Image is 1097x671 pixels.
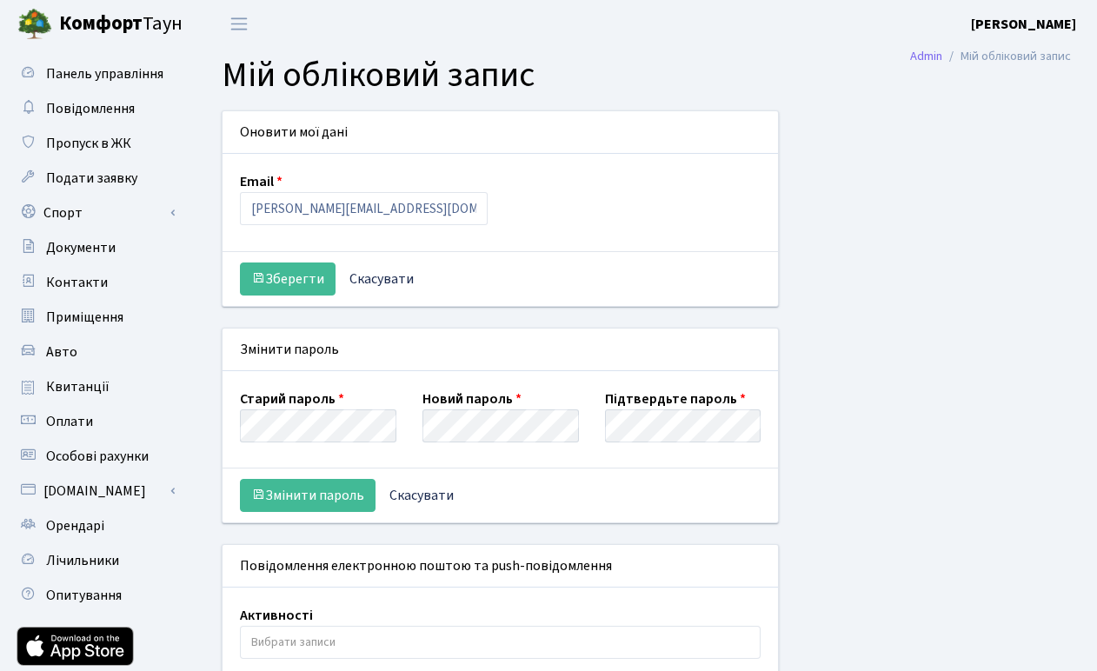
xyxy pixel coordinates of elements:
[9,335,183,369] a: Авто
[9,126,183,161] a: Пропуск в ЖК
[338,262,425,296] a: Скасувати
[46,169,137,188] span: Подати заявку
[9,404,183,439] a: Оплати
[240,389,344,409] label: Старий пароль
[971,14,1076,35] a: [PERSON_NAME]
[46,447,149,466] span: Особові рахунки
[240,479,376,512] button: Змінити пароль
[9,578,183,613] a: Опитування
[223,329,778,371] div: Змінити пароль
[46,551,119,570] span: Лічильники
[222,55,1071,96] h1: Мій обліковий запис
[17,7,52,42] img: logo.png
[942,47,1071,66] li: Мій обліковий запис
[605,389,746,409] label: Підтвердьте пароль
[9,439,183,474] a: Особові рахунки
[910,47,942,65] a: Admin
[46,238,116,257] span: Документи
[46,586,122,605] span: Опитування
[9,300,183,335] a: Приміщення
[59,10,143,37] b: Комфорт
[46,308,123,327] span: Приміщення
[9,543,183,578] a: Лічильники
[46,412,93,431] span: Оплати
[46,134,131,153] span: Пропуск в ЖК
[240,262,336,296] button: Зберегти
[9,474,183,508] a: [DOMAIN_NAME]
[241,627,760,658] input: Вибрати записи
[217,10,261,38] button: Переключити навігацію
[240,605,313,626] label: Активності
[46,377,110,396] span: Квитанції
[884,38,1097,75] nav: breadcrumb
[46,273,108,292] span: Контакти
[9,508,183,543] a: Орендарі
[9,369,183,404] a: Квитанції
[9,230,183,265] a: Документи
[223,545,778,588] div: Повідомлення електронною поштою та push-повідомлення
[422,389,522,409] label: Новий пароль
[46,342,77,362] span: Авто
[9,196,183,230] a: Спорт
[46,516,104,535] span: Орендарі
[378,479,465,512] a: Скасувати
[9,91,183,126] a: Повідомлення
[59,10,183,39] span: Таун
[46,64,163,83] span: Панель управління
[9,161,183,196] a: Подати заявку
[223,111,778,154] div: Оновити мої дані
[9,265,183,300] a: Контакти
[46,99,135,118] span: Повідомлення
[240,171,283,192] label: Email
[971,15,1076,34] b: [PERSON_NAME]
[9,56,183,91] a: Панель управління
